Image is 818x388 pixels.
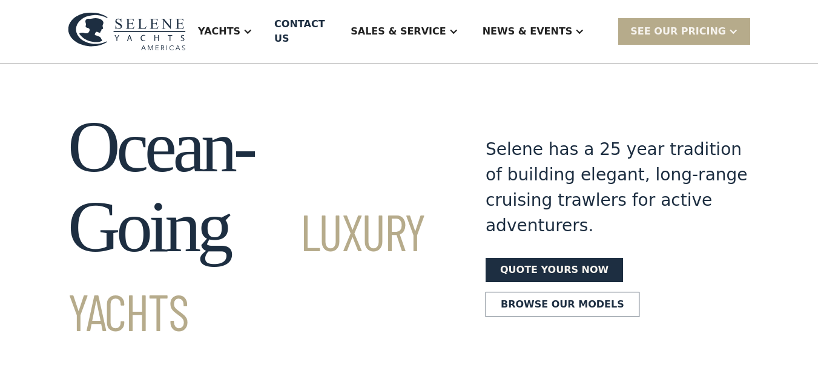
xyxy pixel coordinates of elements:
a: Quote yours now [486,258,623,282]
h1: Ocean-Going [68,107,442,347]
div: SEE Our Pricing [618,18,750,44]
div: Sales & Service [351,24,446,39]
div: News & EVENTS [470,7,597,56]
a: Browse our models [486,292,639,317]
div: Yachts [198,24,240,39]
div: Selene has a 25 year tradition of building elegant, long-range cruising trawlers for active adven... [486,137,750,238]
div: News & EVENTS [483,24,573,39]
span: Luxury Yachts [68,200,425,341]
div: SEE Our Pricing [630,24,726,39]
div: Yachts [186,7,265,56]
div: Sales & Service [338,7,470,56]
div: Contact US [274,17,329,46]
img: logo [68,12,186,51]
